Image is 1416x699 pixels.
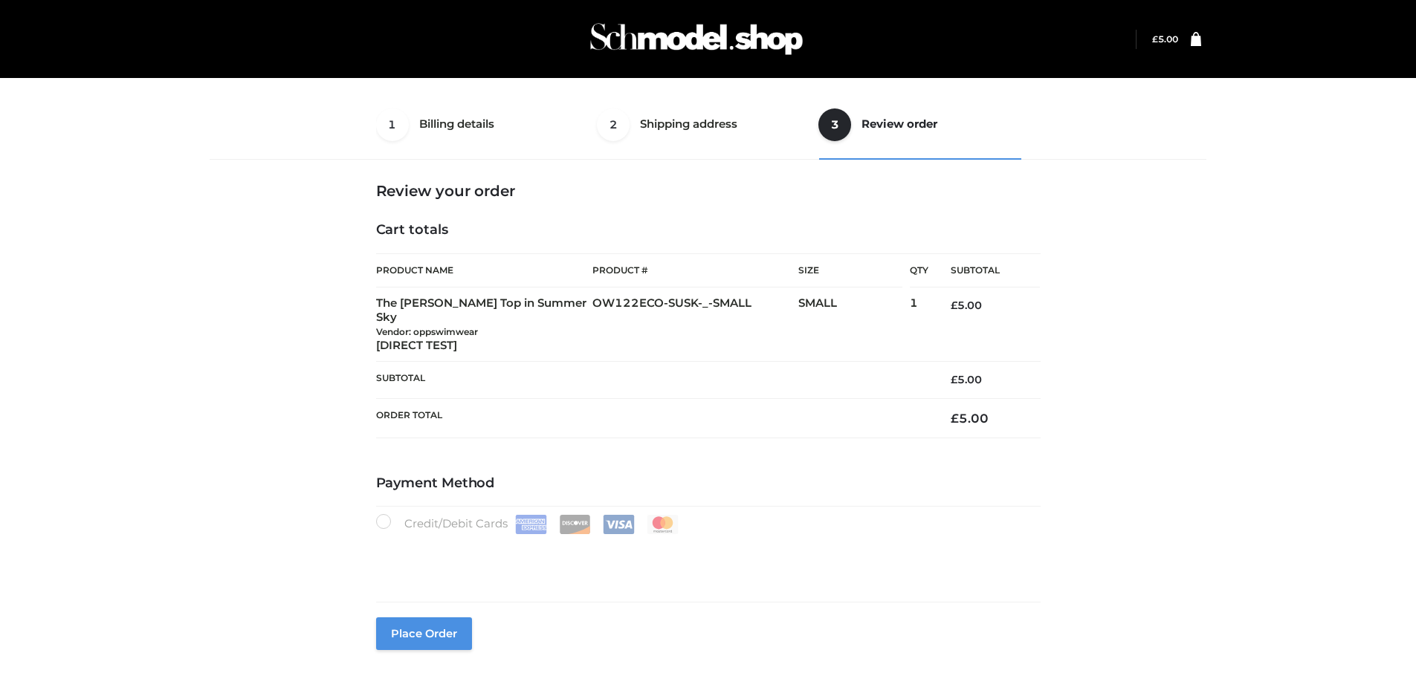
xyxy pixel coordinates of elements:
img: Visa [603,515,635,534]
label: Credit/Debit Cards [376,514,680,534]
img: Discover [559,515,591,534]
bdi: 5.00 [951,411,989,426]
span: £ [951,411,959,426]
th: Size [798,254,902,287]
h3: Review your order [376,182,1041,200]
button: Place order [376,617,472,650]
th: Product # [592,253,798,287]
td: 1 [910,287,928,362]
img: Schmodel Admin 964 [585,10,808,68]
th: Subtotal [376,362,929,398]
th: Product Name [376,253,593,287]
span: £ [1152,33,1158,45]
span: £ [951,373,957,386]
bdi: 5.00 [951,299,982,312]
td: SMALL [798,287,910,362]
span: £ [951,299,957,312]
img: Amex [515,515,547,534]
td: OW122ECO-SUSK-_-SMALL [592,287,798,362]
h4: Cart totals [376,222,1041,238]
th: Subtotal [928,254,1040,287]
h4: Payment Method [376,475,1041,492]
small: Vendor: oppswimwear [376,326,478,337]
bdi: 5.00 [1152,33,1178,45]
th: Qty [910,253,928,287]
th: Order Total [376,398,929,438]
iframe: Secure payment input frame [373,531,1038,585]
a: £5.00 [1152,33,1178,45]
img: Mastercard [647,515,679,534]
bdi: 5.00 [951,373,982,386]
td: The [PERSON_NAME] Top in Summer Sky [DIRECT TEST] [376,287,593,362]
